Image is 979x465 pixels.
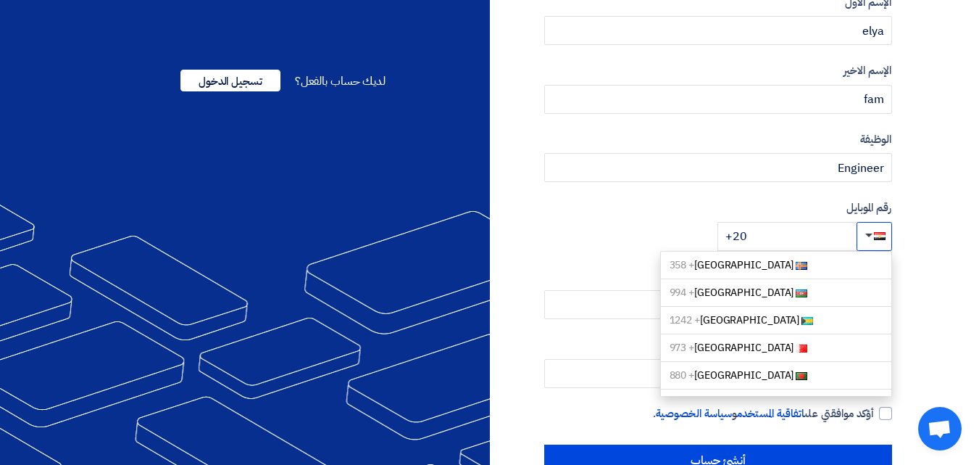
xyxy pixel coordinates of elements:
[660,362,892,390] a: [GEOGRAPHIC_DATA]+ 880
[670,285,695,300] span: + 994
[544,131,892,148] label: الوظيفة
[544,16,892,45] input: أدخل الإسم الاول ...
[737,406,804,421] a: اتفاقية المستخدم
[670,395,700,411] span: + 1246
[180,70,280,91] span: تسجيل الدخول
[670,285,794,300] span: [GEOGRAPHIC_DATA]
[656,406,732,421] a: سياسة الخصوصية
[544,290,892,319] input: أدخل إسم الشركة ...
[544,153,892,182] input: أدخل الوظيفة ...
[295,73,386,90] span: لديك حساب بالفعل؟
[670,313,700,328] span: + 1242
[544,337,892,353] label: الموقع الإلكتروني للشركة
[670,368,794,383] span: [GEOGRAPHIC_DATA]
[660,307,892,334] a: [GEOGRAPHIC_DATA]+ 1242
[670,340,695,355] span: + 973
[670,340,794,355] span: [GEOGRAPHIC_DATA]
[660,334,892,362] a: [GEOGRAPHIC_DATA]+ 973
[717,222,857,251] input: أدخل رقم الموبايل ...
[544,359,892,388] input: yourcompany.com
[653,406,874,422] span: أؤكد موافقتي على و .
[544,268,892,285] label: إسم الشركة
[660,390,892,417] a: [GEOGRAPHIC_DATA]+ 1246
[660,279,892,307] a: [GEOGRAPHIC_DATA]+ 994
[670,368,695,383] span: + 880
[544,62,892,79] label: الإسم الاخير
[180,73,280,90] a: تسجيل الدخول
[918,407,962,450] a: Open chat
[544,85,892,114] input: أدخل الإسم الاخير ...
[670,395,800,411] span: [GEOGRAPHIC_DATA]
[670,258,695,273] span: + 358
[660,251,892,279] a: [GEOGRAPHIC_DATA]+ 358
[670,258,794,273] span: [GEOGRAPHIC_DATA]
[670,313,800,328] span: [GEOGRAPHIC_DATA]
[544,199,892,216] label: رقم الموبايل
